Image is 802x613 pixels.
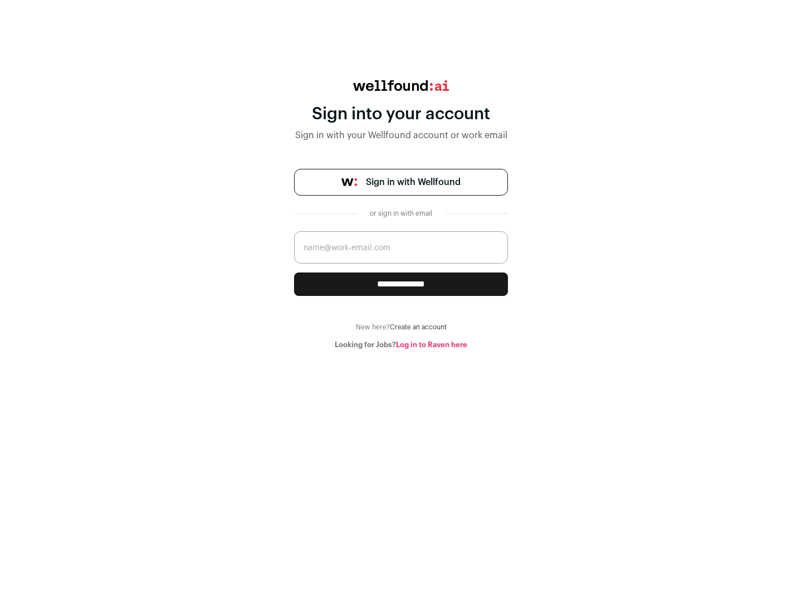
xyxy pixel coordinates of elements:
[294,340,508,349] div: Looking for Jobs?
[294,323,508,332] div: New here?
[294,129,508,142] div: Sign in with your Wellfound account or work email
[341,178,357,186] img: wellfound-symbol-flush-black-fb3c872781a75f747ccb3a119075da62bfe97bd399995f84a933054e44a575c4.png
[365,209,437,218] div: or sign in with email
[396,341,467,348] a: Log in to Raven here
[294,231,508,264] input: name@work-email.com
[390,324,447,330] a: Create an account
[366,176,461,189] span: Sign in with Wellfound
[294,104,508,124] div: Sign into your account
[353,80,449,91] img: wellfound:ai
[294,169,508,196] a: Sign in with Wellfound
